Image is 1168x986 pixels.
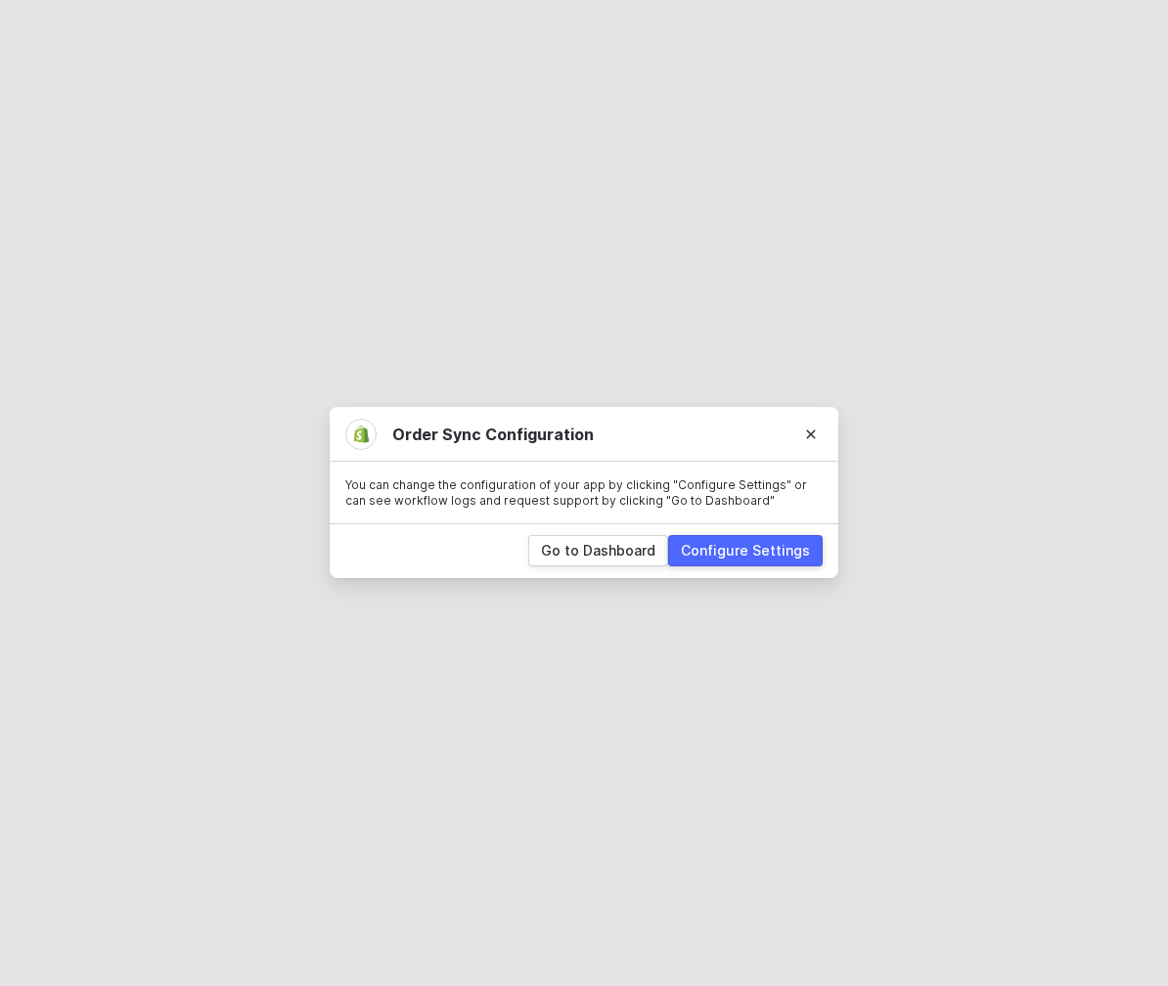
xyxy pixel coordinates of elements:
[345,419,823,450] div: Order Sync Configuration
[541,542,655,561] div: Go to Dashboard
[528,536,668,567] button: Go to Dashboard
[668,536,823,567] button: Configure Settings
[681,542,810,561] div: Configure Settings
[345,477,823,508] p: You can change the configuration of your app by clicking "Configure Settings" or can see workflow...
[352,426,370,443] img: integration-icon
[784,407,838,462] button: Close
